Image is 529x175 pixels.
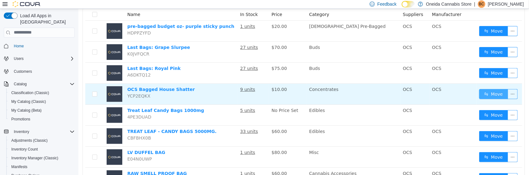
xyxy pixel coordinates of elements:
span: $60.00 [193,120,209,125]
span: $20.00 [193,15,209,20]
span: OCS [325,99,334,104]
span: Inventory Count [11,147,38,152]
span: My Catalog (Classic) [11,99,46,104]
button: Manifests [6,162,77,171]
span: OCS [354,78,363,83]
div: Brendan Chrisjohn [478,0,485,8]
button: My Catalog (Classic) [6,97,77,106]
span: My Catalog (Beta) [11,108,42,113]
span: Suppliers [325,3,345,8]
span: Users [11,55,75,62]
span: K0JVFQCR [49,43,71,48]
button: icon: ellipsis [429,143,439,153]
a: LV DUFFEL BAG [49,141,87,146]
span: Load All Apps in [GEOGRAPHIC_DATA] [18,13,75,25]
span: Inventory [11,128,75,135]
span: $60.00 [193,162,209,167]
span: Price [193,3,204,8]
span: Classification (Classic) [11,90,49,95]
span: OCS [354,162,363,167]
u: 1 units [162,162,177,167]
span: Adjustments (Classic) [11,138,48,143]
span: $70.00 [193,36,209,41]
u: 33 units [162,120,180,125]
button: icon: ellipsis [429,164,439,174]
span: $80.00 [193,141,209,146]
button: Inventory Count [6,145,77,154]
img: LV DUFFEL BAG placeholder [28,141,44,156]
u: 27 units [162,57,180,62]
button: Home [1,41,77,50]
button: icon: ellipsis [429,122,439,132]
td: Misc [228,138,322,159]
a: Promotions [9,115,33,123]
u: 9 units [162,78,177,83]
p: [PERSON_NAME] [488,0,524,8]
a: Treat Leaf Candy Bags 1000mg [49,99,126,104]
u: 1 units [162,15,177,20]
img: OCS Bagged House Shatter placeholder [28,77,44,93]
img: Cova [13,1,41,7]
td: Buds [228,33,322,54]
button: Inventory Manager (Classic) [6,154,77,162]
a: Manifests [9,163,30,171]
span: Inventory Count [9,146,75,153]
span: My Catalog (Classic) [9,98,75,105]
button: icon: ellipsis [429,80,439,90]
td: [DEMOGRAPHIC_DATA] Pre-Bagged [228,12,322,33]
td: Edibles [228,96,322,117]
td: Edibles [228,117,322,138]
button: icon: swapMove [401,59,430,69]
span: OCS [354,141,363,146]
span: Adjustments (Classic) [9,137,75,144]
button: icon: swapMove [401,122,430,132]
span: My Catalog (Beta) [9,107,75,114]
button: icon: ellipsis [429,59,439,69]
button: icon: ellipsis [429,17,439,27]
span: $75.00 [193,57,209,62]
span: Customers [11,67,75,75]
span: Customers [14,69,32,74]
button: Inventory [1,127,77,136]
u: 5 units [162,99,177,104]
span: Classification (Classic) [9,89,75,97]
img: Treat Leaf Candy Bags 1000mg placeholder [28,98,44,114]
span: Home [14,44,24,49]
button: icon: swapMove [401,101,430,111]
span: Manifests [11,164,27,169]
button: icon: swapMove [401,38,430,48]
span: Category [231,3,251,8]
button: Adjustments (Classic) [6,136,77,145]
span: 4PE3DUAD [49,106,73,111]
button: icon: swapMove [401,80,430,90]
span: Inventory Manager (Classic) [9,154,75,162]
u: 1 units [162,141,177,146]
button: Promotions [6,115,77,124]
span: Name [49,3,62,8]
span: No Price Set [193,99,220,104]
span: Users [14,56,24,61]
img: Last Bags: Grape Slurpee placeholder [28,35,44,51]
a: pre-bagged budget oz- purple sticky punch [49,15,156,20]
p: Oneida Cannabis Store [426,0,472,8]
button: icon: ellipsis [429,101,439,111]
button: Catalog [1,80,77,88]
a: TREAT LEAF - CANDY BAGS 5000MG. [49,120,138,125]
td: Concentrates [228,75,322,96]
button: Classification (Classic) [6,88,77,97]
td: Buds [228,54,322,75]
span: Manifests [9,163,75,171]
u: 27 units [162,36,180,41]
span: OCS [354,36,363,41]
span: OCS [325,141,334,146]
img: TREAT LEAF - CANDY BAGS 5000MG. placeholder [28,119,44,135]
span: OCS [325,57,334,62]
span: Promotions [11,117,30,122]
span: OCS [325,15,334,20]
a: RAW SMELL PROOF BAG [49,162,108,167]
img: pre-bagged budget oz- purple sticky punch placeholder [28,14,44,30]
span: CBFBHX0B [49,127,73,132]
a: Inventory Count [9,146,40,153]
a: OCS Bagged House Shatter [49,78,116,83]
